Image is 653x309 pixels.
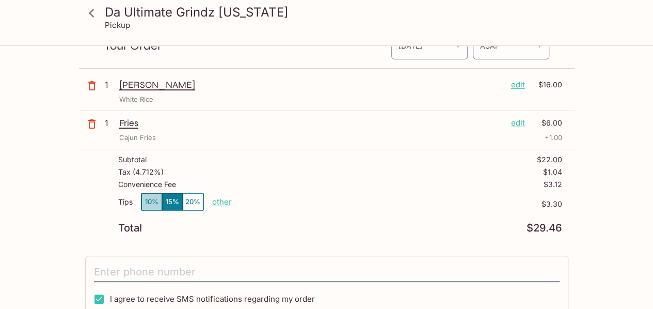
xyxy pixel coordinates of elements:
[105,117,115,129] p: 1
[105,20,130,30] p: Pickup
[183,193,203,210] button: 20%
[537,156,562,164] p: $22.00
[531,79,562,90] p: $16.00
[118,198,133,206] p: Tips
[104,41,391,51] p: Your Order
[141,193,162,210] button: 10%
[110,294,315,304] span: I agree to receive SMS notifications regarding my order
[119,95,153,104] p: White Rice
[118,168,164,176] p: Tax ( 4.712% )
[232,200,562,208] p: $3.30
[544,180,562,189] p: $3.12
[94,262,560,282] input: Enter phone number
[118,223,142,233] p: Total
[119,117,503,129] p: Fries
[119,79,503,90] p: [PERSON_NAME]
[511,117,525,129] p: edit
[119,133,156,143] p: Cajun Fries
[543,168,562,176] p: $1.04
[531,117,562,129] p: $6.00
[511,79,525,90] p: edit
[118,180,176,189] p: Convenience Fee
[162,193,183,210] button: 15%
[118,156,147,164] p: Subtotal
[105,4,566,20] h3: Da Ultimate Grindz [US_STATE]
[545,133,562,143] p: + 1.00
[105,79,115,90] p: 1
[212,197,232,207] button: other
[527,223,562,233] p: $29.46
